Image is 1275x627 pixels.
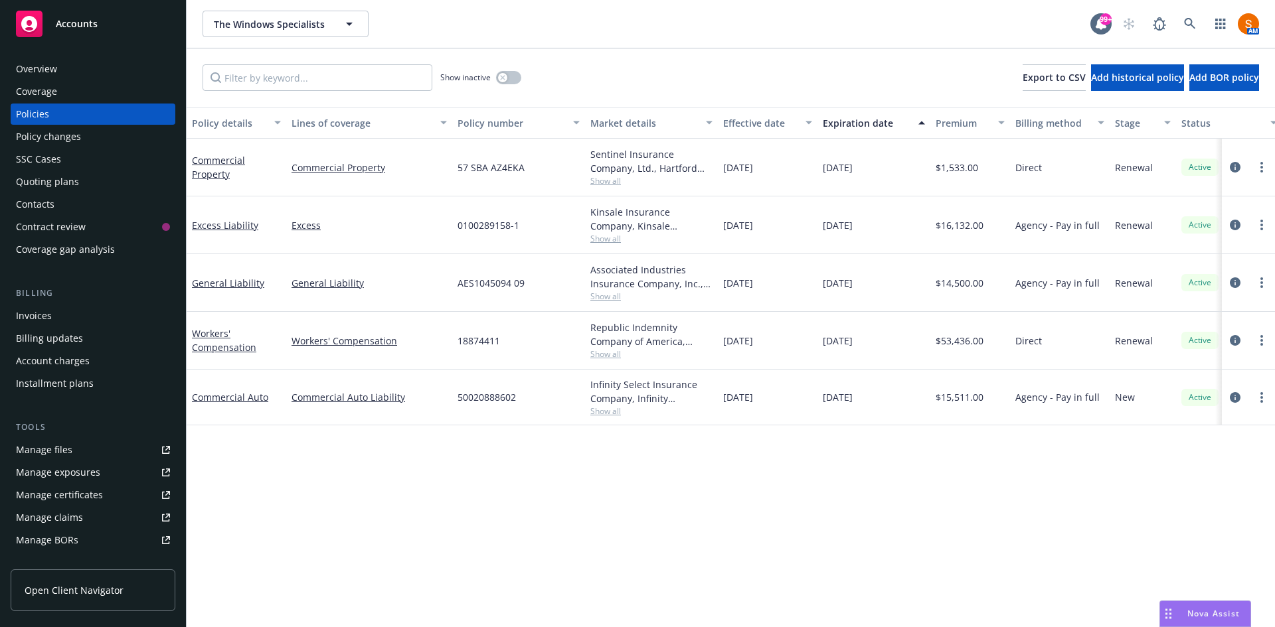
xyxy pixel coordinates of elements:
[292,276,447,290] a: General Liability
[1115,161,1153,174] span: Renewal
[1159,600,1251,627] button: Nova Assist
[1100,13,1112,25] div: 99+
[16,81,57,102] div: Coverage
[192,116,266,130] div: Policy details
[458,276,525,290] span: AES1045094 09
[723,390,753,404] span: [DATE]
[936,218,983,232] span: $16,132.00
[292,116,432,130] div: Lines of coverage
[292,390,447,404] a: Commercial Auto Liability
[590,175,713,186] span: Show all
[1023,64,1086,91] button: Export to CSV
[590,348,713,360] span: Show all
[1227,159,1243,175] a: circleInformation
[1238,13,1259,35] img: photo
[16,126,81,147] div: Policy changes
[1015,390,1100,404] span: Agency - Pay in full
[11,104,175,125] a: Policies
[936,161,978,174] span: $1,533.00
[823,116,910,130] div: Expiration date
[590,320,713,348] div: Republic Indemnity Company of America, [GEOGRAPHIC_DATA] Indemnity
[1187,277,1213,289] span: Active
[1116,11,1142,37] a: Start snowing
[11,81,175,102] a: Coverage
[214,17,329,31] span: The Windows Specialists
[11,350,175,372] a: Account charges
[1015,334,1042,348] span: Direct
[16,194,54,215] div: Contacts
[1254,159,1270,175] a: more
[1187,161,1213,173] span: Active
[930,107,1010,139] button: Premium
[723,161,753,174] span: [DATE]
[11,462,175,483] a: Manage exposures
[203,64,432,91] input: Filter by keyword...
[1187,608,1240,619] span: Nova Assist
[187,107,286,139] button: Policy details
[16,104,49,125] div: Policies
[1015,161,1042,174] span: Direct
[16,507,83,528] div: Manage claims
[1254,332,1270,348] a: more
[1189,71,1259,84] span: Add BOR policy
[1115,116,1156,130] div: Stage
[16,305,52,326] div: Invoices
[11,552,175,573] a: Summary of insurance
[1160,601,1177,626] div: Drag to move
[11,507,175,528] a: Manage claims
[1177,11,1203,37] a: Search
[590,405,713,417] span: Show all
[936,276,983,290] span: $14,500.00
[723,276,753,290] span: [DATE]
[56,19,98,29] span: Accounts
[723,218,753,232] span: [DATE]
[1181,116,1262,130] div: Status
[723,116,798,130] div: Effective date
[585,107,718,139] button: Market details
[11,58,175,80] a: Overview
[1110,107,1176,139] button: Stage
[590,263,713,291] div: Associated Industries Insurance Company, Inc., AmTrust Financial Services, Amwins
[1227,275,1243,291] a: circleInformation
[11,305,175,326] a: Invoices
[1115,334,1153,348] span: Renewal
[16,373,94,394] div: Installment plans
[823,161,853,174] span: [DATE]
[936,116,990,130] div: Premium
[1187,219,1213,231] span: Active
[1227,217,1243,233] a: circleInformation
[25,583,124,597] span: Open Client Navigator
[1115,276,1153,290] span: Renewal
[590,378,713,405] div: Infinity Select Insurance Company, Infinity ([PERSON_NAME])
[16,328,83,349] div: Billing updates
[1146,11,1173,37] a: Report a Bug
[936,390,983,404] span: $15,511.00
[1207,11,1234,37] a: Switch app
[1115,218,1153,232] span: Renewal
[1254,217,1270,233] a: more
[16,149,61,170] div: SSC Cases
[1187,391,1213,403] span: Active
[1023,71,1086,84] span: Export to CSV
[1187,334,1213,346] span: Active
[11,287,175,300] div: Billing
[1015,116,1090,130] div: Billing method
[1227,332,1243,348] a: circleInformation
[823,334,853,348] span: [DATE]
[11,529,175,551] a: Manage BORs
[1254,389,1270,405] a: more
[458,116,565,130] div: Policy number
[11,216,175,238] a: Contract review
[11,194,175,215] a: Contacts
[16,439,72,460] div: Manage files
[1227,389,1243,405] a: circleInformation
[192,154,245,180] a: Commercial Property
[192,277,264,289] a: General Liability
[11,149,175,170] a: SSC Cases
[16,216,86,238] div: Contract review
[718,107,817,139] button: Effective date
[11,239,175,260] a: Coverage gap analysis
[936,334,983,348] span: $53,436.00
[823,276,853,290] span: [DATE]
